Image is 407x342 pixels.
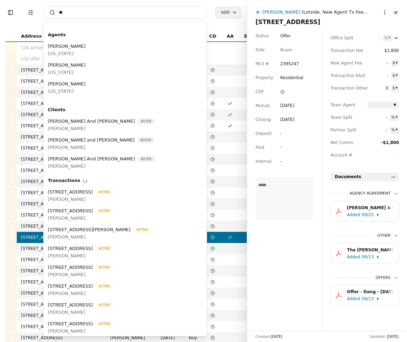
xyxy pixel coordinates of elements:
[331,243,399,264] button: The [PERSON_NAME] Preapproval Letter.pdfAdded09/13
[17,143,106,154] td: [STREET_ADDRESS]
[256,88,264,95] span: CDF
[331,285,399,306] button: Offer - Dang - [DATE].pdfAdded09/13
[256,74,273,81] span: Property
[21,44,102,51] div: 116 active
[370,334,399,339] div: Updated:
[347,204,394,211] div: [PERSON_NAME] & [PERSON_NAME] - Buyer Brokerage Services Agreement.pdf.pdf
[331,35,362,41] div: Office Split
[96,283,113,289] span: Active
[43,56,46,62] span: ▼
[256,334,282,339] div: Created:
[227,32,234,40] span: AA
[48,271,113,278] span: [PERSON_NAME]
[280,144,293,151] div: -
[48,126,86,131] span: [PERSON_NAME]
[349,191,399,197] div: Agency Agreement
[331,127,362,134] span: Partner Split
[17,243,106,254] td: [STREET_ADDRESS]
[17,321,106,332] td: [STREET_ADDRESS][PERSON_NAME]
[48,43,86,50] span: [PERSON_NAME]
[21,55,40,62] span: 132 offer
[17,87,106,98] td: [STREET_ADDRESS]
[17,64,106,76] td: [STREET_ADDRESS]
[17,131,106,143] td: [STREET_ADDRESS]
[96,302,113,308] span: Active
[244,32,252,40] span: EM
[17,210,106,221] td: [STREET_ADDRESS]
[256,32,269,39] span: Status
[48,327,113,335] span: [PERSON_NAME]
[395,72,398,78] div: ▾
[96,208,113,214] span: Active
[256,144,264,151] span: Paid
[17,254,106,265] td: [STREET_ADDRESS]
[17,176,106,187] td: [STREET_ADDRESS][PERSON_NAME]
[48,50,86,57] span: [US_STATE]
[331,139,362,146] span: Net Comm.
[347,246,394,253] div: The [PERSON_NAME] Preapproval Letter.pdf
[381,140,399,145] span: -$1,800
[17,299,106,310] td: [STREET_ADDRESS]
[17,98,106,109] td: [STREET_ADDRESS]
[48,80,86,88] span: [PERSON_NAME]
[215,7,241,18] button: Add
[48,155,135,162] span: [PERSON_NAME] And [PERSON_NAME]
[48,106,202,113] div: Clients
[388,35,391,41] div: ▾
[17,288,106,299] td: [STREET_ADDRESS]
[368,60,388,67] span: -
[138,119,155,124] span: Buyer
[331,85,362,92] span: Transaction Other
[280,102,295,109] div: [DATE]
[347,211,360,218] div: Added
[256,18,320,25] span: [STREET_ADDRESS]
[48,226,131,233] span: [STREET_ADDRESS][PERSON_NAME]
[17,109,106,120] td: [STREET_ADDRESS]
[256,60,269,67] span: MLS #
[368,47,399,54] span: $1,800
[331,47,362,54] span: Transaction Fee
[17,120,106,131] td: [STREET_ADDRESS]
[347,295,360,302] div: Added
[391,60,399,67] button: $
[280,116,295,123] div: [DATE]
[256,46,265,53] span: Side
[48,290,113,297] span: [PERSON_NAME]
[376,275,399,281] div: Offers
[335,173,361,180] span: Documents
[280,32,291,39] span: Offer
[331,60,362,67] span: New Agent Fee
[347,253,360,260] div: Added
[331,275,399,285] button: Offers
[138,156,155,162] span: Buyer
[17,310,106,321] td: [STREET_ADDRESS]
[256,116,271,123] span: Closing
[256,158,272,165] span: Internal
[138,137,154,143] span: Buyer
[48,309,113,316] span: [PERSON_NAME]
[368,114,387,121] span: -
[44,28,207,336] div: Suggestions
[395,114,398,120] div: ▾
[48,196,113,203] span: [PERSON_NAME]
[331,152,362,159] span: Account #
[17,198,106,210] td: [STREET_ADDRESS][PERSON_NAME]
[48,264,93,271] span: [STREET_ADDRESS]
[395,60,398,66] div: ▾
[393,102,396,108] span: ▼
[331,233,399,243] button: Other
[17,154,106,165] td: [STREET_ADDRESS][PERSON_NAME]
[21,32,42,40] span: Address
[209,32,216,40] span: CD
[398,153,399,158] span: -
[390,114,399,121] button: %
[17,265,106,276] td: [STREET_ADDRESS][PERSON_NAME]
[391,85,399,92] button: $
[390,127,399,134] button: %
[48,61,86,69] span: [PERSON_NAME]
[96,246,113,251] span: Active
[17,276,106,288] td: [STREET_ADDRESS]
[347,288,394,295] div: Offer - Dang - [DATE].pdf
[48,252,113,259] span: [PERSON_NAME]
[362,253,374,260] div: 09/13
